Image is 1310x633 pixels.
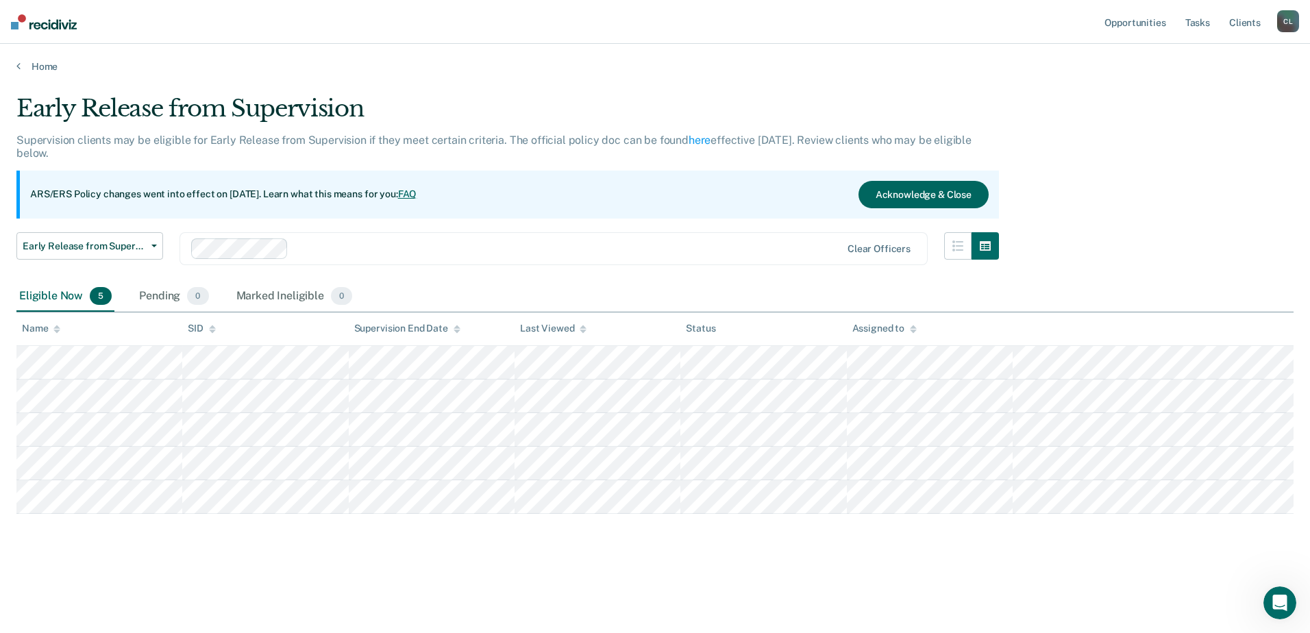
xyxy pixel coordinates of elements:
[87,449,98,460] button: Start recording
[188,323,216,334] div: SID
[354,323,460,334] div: Supervision End Date
[60,87,252,114] div: Some of the visits that were completed virtually are still on the list
[22,215,214,242] div: Our usual reply time 🕒
[16,60,1294,73] a: Home
[240,5,265,30] div: Close
[1277,10,1299,32] button: CL
[689,134,710,147] a: here
[22,253,101,261] div: Operator • 1m ago
[1263,586,1296,619] iframe: Intercom live chat
[65,449,76,460] button: Upload attachment
[16,282,114,312] div: Eligible Now5
[34,229,64,240] b: A day
[49,79,263,122] div: Some of the visits that were completed virtually are still on the list
[520,323,586,334] div: Last Viewed
[12,420,262,443] textarea: Message…
[848,243,911,255] div: Clear officers
[9,5,35,32] button: go back
[22,323,60,334] div: Name
[43,449,54,460] button: Gif picker
[11,133,263,280] div: Operator says…
[136,282,211,312] div: Pending0
[234,282,356,312] div: Marked Ineligible0
[16,232,163,260] button: Early Release from Supervision
[11,14,77,29] img: Recidiviz
[852,323,917,334] div: Assigned to
[22,169,212,206] b: [PERSON_NAME][DOMAIN_NAME][EMAIL_ADDRESS][DOMAIN_NAME][US_STATE]
[16,95,999,134] div: Early Release from Supervision
[21,449,32,460] button: Emoji picker
[858,181,989,208] button: Acknowledge & Close
[30,188,417,201] p: ARS/ERS Policy changes went into effect on [DATE]. Learn what this means for you:
[11,133,225,250] div: You’ll get replies here and in your email:✉️[PERSON_NAME][DOMAIN_NAME][EMAIL_ADDRESS][DOMAIN_NAME...
[214,5,240,32] button: Home
[16,134,972,160] p: Supervision clients may be eligible for Early Release from Supervision if they meet certain crite...
[686,323,715,334] div: Status
[398,188,417,199] a: FAQ
[23,240,146,252] span: Early Release from Supervision
[11,79,263,133] div: Corneilus says…
[90,287,112,305] span: 5
[331,287,352,305] span: 0
[22,141,214,208] div: You’ll get replies here and in your email: ✉️
[66,13,115,23] h1: Operator
[1277,10,1299,32] div: C L
[187,287,208,305] span: 0
[235,443,257,465] button: Send a message…
[39,8,61,29] img: Profile image for Operator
